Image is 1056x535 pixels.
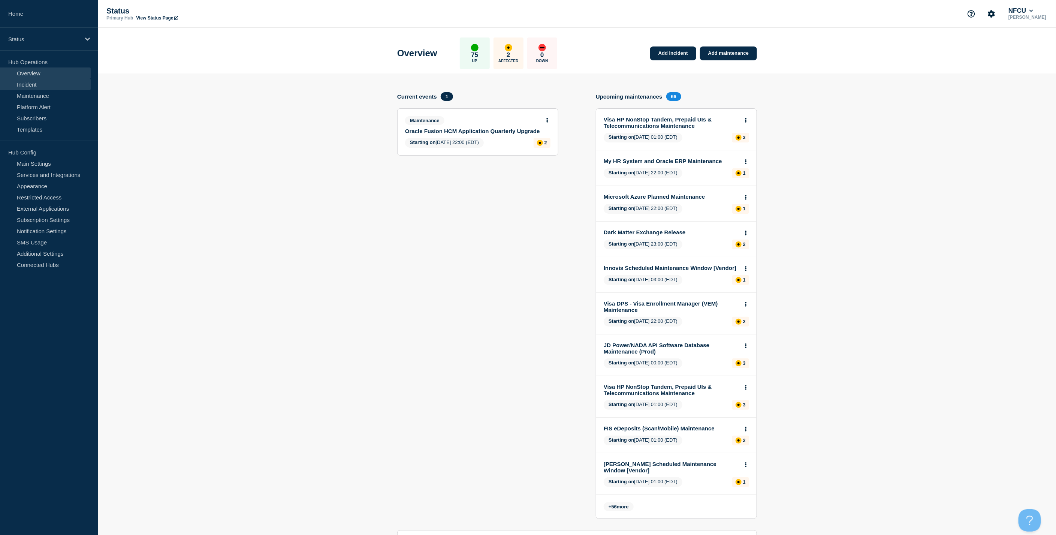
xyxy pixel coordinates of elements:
[397,93,437,100] h4: Current events
[604,425,739,432] a: FIS eDeposits (Scan/Mobile) Maintenance
[471,44,479,51] div: up
[472,59,477,63] p: Up
[604,193,739,200] a: Microsoft Azure Planned Maintenance
[604,275,682,285] span: [DATE] 03:00 (EDT)
[736,135,742,141] div: affected
[604,317,682,327] span: [DATE] 22:00 (EDT)
[736,402,742,408] div: affected
[441,92,453,101] span: 1
[604,342,739,355] a: JD Power/NADA API Software Database Maintenance (Prod)
[736,360,742,366] div: affected
[666,92,681,101] span: 66
[984,6,999,22] button: Account settings
[604,436,682,445] span: [DATE] 01:00 (EDT)
[498,59,518,63] p: Affected
[604,240,682,249] span: [DATE] 23:00 (EDT)
[604,300,739,313] a: Visa DPS - Visa Enrollment Manager (VEM) Maintenance
[743,360,746,366] p: 3
[736,170,742,176] div: affected
[538,44,546,51] div: down
[609,277,634,282] span: Starting on
[544,140,547,145] p: 2
[505,44,512,51] div: affected
[650,46,696,60] a: Add incident
[106,7,256,15] p: Status
[609,205,634,211] span: Starting on
[8,36,80,42] p: Status
[604,158,739,164] a: My HR System and Oracle ERP Maintenance
[604,116,739,129] a: Visa HP NonStop Tandem, Prepaid UIs & Telecommunications Maintenance
[743,402,746,408] p: 3
[471,51,478,59] p: 75
[604,502,634,511] span: + more
[604,168,682,178] span: [DATE] 22:00 (EDT)
[136,15,178,21] a: View Status Page
[1007,7,1035,15] button: NFCU
[736,206,742,212] div: affected
[604,400,682,410] span: [DATE] 01:00 (EDT)
[736,479,742,485] div: affected
[106,15,133,21] p: Primary Hub
[743,135,746,140] p: 3
[604,358,682,368] span: [DATE] 00:00 (EDT)
[410,139,436,145] span: Starting on
[736,438,742,444] div: affected
[609,479,634,484] span: Starting on
[609,170,634,175] span: Starting on
[700,46,757,60] a: Add maintenance
[743,319,746,324] p: 2
[743,241,746,247] p: 2
[604,133,682,142] span: [DATE] 01:00 (EDT)
[1019,509,1041,532] iframe: Help Scout Beacon - Open
[609,437,634,443] span: Starting on
[540,51,544,59] p: 0
[536,59,548,63] p: Down
[405,116,444,125] span: Maintenance
[609,360,634,366] span: Starting on
[609,402,634,407] span: Starting on
[604,265,739,271] a: Innovis Scheduled Maintenance Window [Vendor]
[743,479,746,485] p: 1
[963,6,979,22] button: Support
[405,128,540,134] a: Oracle Fusion HCM Application Quarterly Upgrade
[736,319,742,325] div: affected
[609,318,634,324] span: Starting on
[537,140,543,146] div: affected
[604,229,739,235] a: Dark Matter Exchange Release
[507,51,510,59] p: 2
[612,504,617,510] span: 56
[736,277,742,283] div: affected
[743,277,746,283] p: 1
[397,48,437,58] h1: Overview
[1007,15,1048,20] p: [PERSON_NAME]
[405,138,484,148] span: [DATE] 22:00 (EDT)
[743,438,746,443] p: 2
[596,93,663,100] h4: Upcoming maintenances
[609,134,634,140] span: Starting on
[604,461,739,474] a: [PERSON_NAME] Scheduled Maintenance Window [Vendor]
[604,384,739,396] a: Visa HP NonStop Tandem, Prepaid UIs & Telecommunications Maintenance
[736,241,742,247] div: affected
[609,241,634,247] span: Starting on
[743,170,746,176] p: 1
[604,477,682,487] span: [DATE] 01:00 (EDT)
[743,206,746,211] p: 1
[604,204,682,214] span: [DATE] 22:00 (EDT)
